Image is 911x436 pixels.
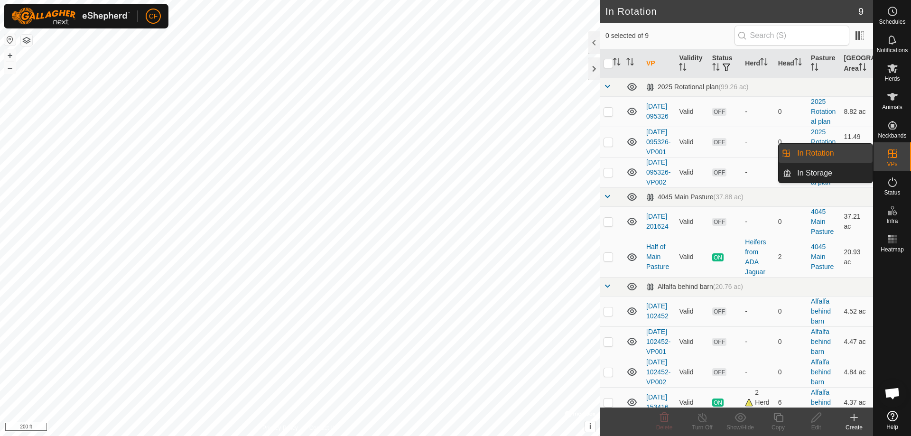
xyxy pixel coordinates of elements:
[811,297,831,325] a: Alfalfa behind barn
[797,167,832,179] span: In Storage
[881,247,904,252] span: Heatmap
[712,253,724,261] span: ON
[760,59,768,67] p-sorticon: Activate to sort
[21,35,32,46] button: Map Layers
[675,326,708,357] td: Valid
[712,218,726,226] span: OFF
[745,167,770,177] div: -
[745,237,770,277] div: Heifers from ADA Jaguar
[840,387,873,417] td: 4.37 ac
[721,423,759,432] div: Show/Hide
[646,158,670,186] a: [DATE] 095326-VP002
[675,127,708,157] td: Valid
[840,296,873,326] td: 4.52 ac
[811,243,834,270] a: 4045 Main Pasture
[712,65,720,72] p-sorticon: Activate to sort
[884,76,900,82] span: Herds
[656,424,673,431] span: Delete
[794,59,802,67] p-sorticon: Activate to sort
[714,193,744,201] span: (37.88 ac)
[779,144,873,163] li: In Rotation
[4,50,16,61] button: +
[646,302,669,320] a: [DATE] 102452
[759,423,797,432] div: Copy
[679,65,687,72] p-sorticon: Activate to sort
[712,338,726,346] span: OFF
[646,393,669,411] a: [DATE] 153416
[874,407,911,434] a: Help
[605,31,734,41] span: 0 selected of 9
[774,206,807,237] td: 0
[646,358,670,386] a: [DATE] 102452-VP002
[675,96,708,127] td: Valid
[646,328,670,355] a: [DATE] 102452-VP001
[811,389,831,416] a: Alfalfa behind barn
[884,190,900,195] span: Status
[877,47,908,53] span: Notifications
[745,107,770,117] div: -
[712,307,726,315] span: OFF
[811,128,836,156] a: 2025 Rotational plan
[774,237,807,277] td: 2
[807,49,840,78] th: Pasture
[835,423,873,432] div: Create
[774,127,807,157] td: 0
[646,243,669,270] a: Half of Main Pasture
[811,98,836,125] a: 2025 Rotational plan
[797,423,835,432] div: Edit
[745,388,770,417] div: 2 Herds
[858,4,864,19] span: 9
[774,387,807,417] td: 6
[646,128,670,156] a: [DATE] 095326-VP001
[745,217,770,227] div: -
[712,368,726,376] span: OFF
[840,49,873,78] th: [GEOGRAPHIC_DATA] Area
[797,148,834,159] span: In Rotation
[811,328,831,355] a: Alfalfa behind barn
[840,237,873,277] td: 20.93 ac
[613,59,621,67] p-sorticon: Activate to sort
[811,65,818,72] p-sorticon: Activate to sort
[718,83,748,91] span: (99.26 ac)
[879,19,905,25] span: Schedules
[626,59,634,67] p-sorticon: Activate to sort
[745,367,770,377] div: -
[840,96,873,127] td: 8.82 ac
[149,11,158,21] span: CF
[4,34,16,46] button: Reset Map
[882,104,902,110] span: Animals
[712,168,726,176] span: OFF
[646,102,669,120] a: [DATE] 095326
[886,424,898,430] span: Help
[745,337,770,347] div: -
[774,49,807,78] th: Head
[840,357,873,387] td: 4.84 ac
[683,423,721,432] div: Turn Off
[779,164,873,183] li: In Storage
[887,161,897,167] span: VPs
[675,387,708,417] td: Valid
[859,65,866,72] p-sorticon: Activate to sort
[675,49,708,78] th: Validity
[774,96,807,127] td: 0
[774,357,807,387] td: 0
[262,424,298,432] a: Privacy Policy
[11,8,130,25] img: Gallagher Logo
[712,399,724,407] span: ON
[585,421,595,432] button: i
[840,326,873,357] td: 4.47 ac
[811,358,831,386] a: Alfalfa behind barn
[708,49,741,78] th: Status
[642,49,675,78] th: VP
[878,379,907,408] a: Open chat
[840,206,873,237] td: 37.21 ac
[675,296,708,326] td: Valid
[791,164,873,183] a: In Storage
[646,193,744,201] div: 4045 Main Pasture
[774,157,807,187] td: 0
[713,283,743,290] span: (20.76 ac)
[675,157,708,187] td: Valid
[886,218,898,224] span: Infra
[734,26,849,46] input: Search (S)
[745,137,770,147] div: -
